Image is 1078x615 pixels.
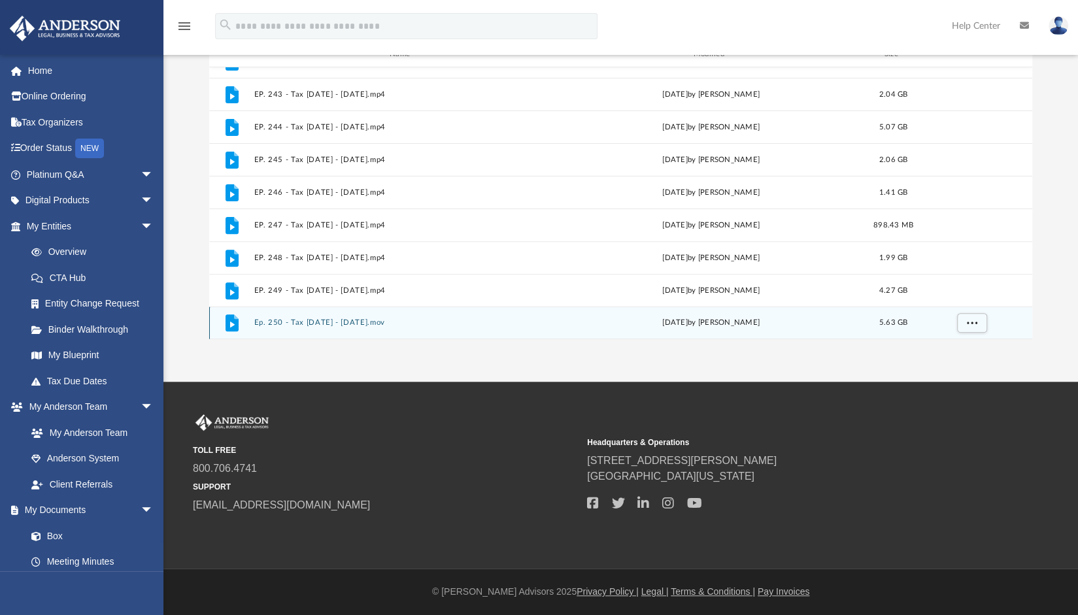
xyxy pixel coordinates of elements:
a: My Anderson Team [18,420,160,446]
span: 1.41 GB [879,189,908,196]
small: TOLL FREE [193,444,578,456]
a: [GEOGRAPHIC_DATA][US_STATE] [587,471,754,482]
div: [DATE] by [PERSON_NAME] [560,187,861,199]
a: [EMAIL_ADDRESS][DOMAIN_NAME] [193,499,370,510]
div: [DATE] by [PERSON_NAME] [560,220,861,231]
a: My Entitiesarrow_drop_down [9,213,173,239]
a: Order StatusNEW [9,135,173,162]
button: Ep. 250 - Tax [DATE] - [DATE].mov [254,319,554,327]
div: [DATE] by [PERSON_NAME] [560,122,861,133]
div: [DATE] by [PERSON_NAME] [560,252,861,264]
button: More options [957,314,987,333]
a: [STREET_ADDRESS][PERSON_NAME] [587,455,777,466]
span: 2.06 GB [879,156,908,163]
div: grid [209,67,1032,339]
a: Legal | [641,586,669,597]
img: User Pic [1049,16,1068,35]
a: Online Ordering [9,84,173,110]
span: arrow_drop_down [141,161,167,188]
button: EP. 245 - Tax [DATE] - [DATE].mp4 [254,156,554,164]
span: 5.63 GB [879,320,908,327]
a: Client Referrals [18,471,167,497]
span: 1.99 GB [879,254,908,261]
small: Headquarters & Operations [587,437,972,448]
a: 800.706.4741 [193,463,257,474]
span: arrow_drop_down [141,213,167,240]
button: EP. 244 - Tax [DATE] - [DATE].mp4 [254,123,554,131]
a: Entity Change Request [18,291,173,317]
a: Overview [18,239,173,265]
a: Box [18,523,160,549]
span: 2.04 GB [879,91,908,98]
div: [DATE] by [PERSON_NAME] [560,285,861,297]
span: arrow_drop_down [141,188,167,214]
i: search [218,18,233,32]
a: Privacy Policy | [577,586,639,597]
div: [DATE] by [PERSON_NAME] [560,89,861,101]
a: Binder Walkthrough [18,316,173,342]
a: Digital Productsarrow_drop_down [9,188,173,214]
span: arrow_drop_down [141,394,167,421]
a: Tax Organizers [9,109,173,135]
span: arrow_drop_down [141,497,167,524]
a: Pay Invoices [758,586,809,597]
div: [DATE] by [PERSON_NAME] [560,154,861,166]
div: [DATE] by [PERSON_NAME] [560,318,861,329]
a: menu [177,25,192,34]
button: EP. 249 - Tax [DATE] - [DATE].mp4 [254,286,554,295]
button: EP. 247 - Tax [DATE] - [DATE].mp4 [254,221,554,229]
a: Meeting Minutes [18,549,167,575]
i: menu [177,18,192,34]
button: EP. 248 - Tax [DATE] - [DATE].mp4 [254,254,554,262]
button: EP. 246 - Tax [DATE] - [DATE].mp4 [254,188,554,197]
a: My Blueprint [18,342,167,369]
a: Terms & Conditions | [671,586,755,597]
div: © [PERSON_NAME] Advisors 2025 [163,585,1078,599]
div: NEW [75,139,104,158]
span: 5.07 GB [879,124,908,131]
a: My Documentsarrow_drop_down [9,497,167,524]
a: Tax Due Dates [18,368,173,394]
button: EP. 243 - Tax [DATE] - [DATE].mp4 [254,90,554,99]
small: SUPPORT [193,481,578,493]
img: Anderson Advisors Platinum Portal [193,414,271,431]
a: Platinum Q&Aarrow_drop_down [9,161,173,188]
a: Anderson System [18,446,167,472]
span: 4.27 GB [879,287,908,294]
a: CTA Hub [18,265,173,291]
a: My Anderson Teamarrow_drop_down [9,394,167,420]
a: Home [9,58,173,84]
span: 898.43 MB [873,222,913,229]
img: Anderson Advisors Platinum Portal [6,16,124,41]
